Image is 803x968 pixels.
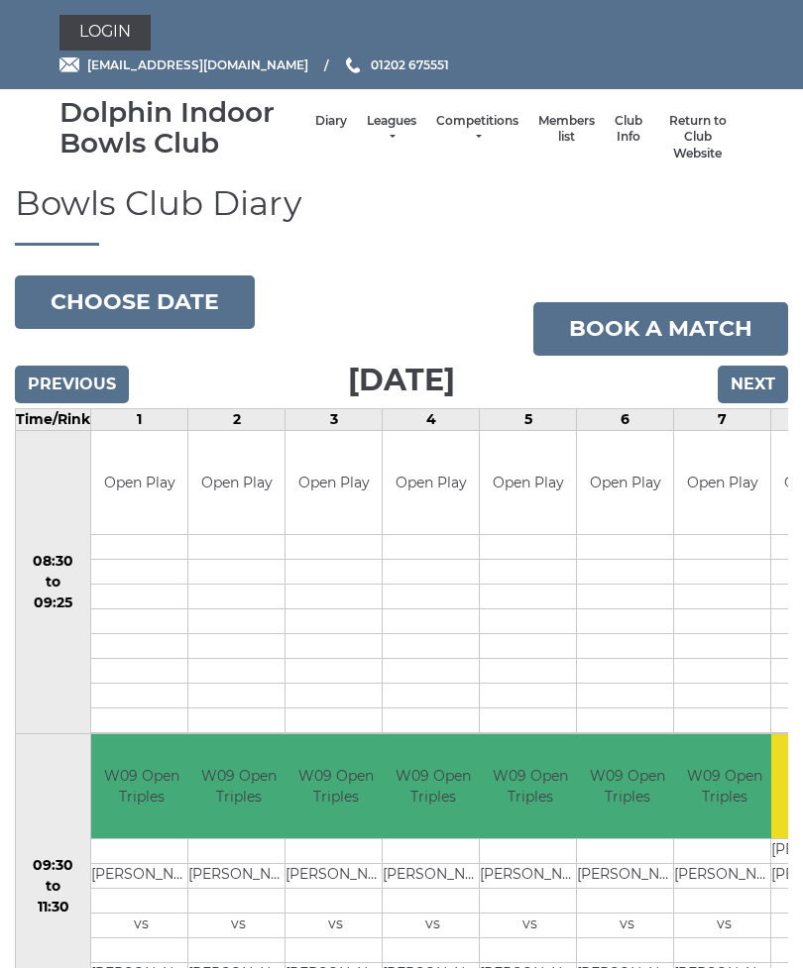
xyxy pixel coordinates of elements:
input: Previous [15,366,129,403]
td: Open Play [188,431,285,535]
span: 01202 675551 [371,57,449,72]
td: Open Play [286,431,382,535]
a: Login [59,15,151,51]
td: Open Play [383,431,479,535]
td: 3 [286,408,383,430]
td: Open Play [91,431,187,535]
td: 2 [188,408,286,430]
td: [PERSON_NAME] [383,863,483,888]
td: Time/Rink [16,408,91,430]
div: Dolphin Indoor Bowls Club [59,97,305,159]
a: Leagues [367,113,416,146]
a: Book a match [533,302,788,356]
td: vs [674,913,774,937]
td: Open Play [577,431,673,535]
td: 6 [577,408,674,430]
td: W09 Open Triples [674,734,774,838]
td: [PERSON_NAME] [480,863,580,888]
td: W09 Open Triples [577,734,677,838]
td: [PERSON_NAME] [188,863,288,888]
td: W09 Open Triples [188,734,288,838]
input: Next [718,366,788,403]
td: vs [91,913,191,937]
a: Return to Club Website [662,113,734,162]
a: Phone us 01202 675551 [343,55,449,74]
td: vs [480,913,580,937]
td: vs [383,913,483,937]
td: vs [577,913,677,937]
td: 4 [383,408,480,430]
td: 08:30 to 09:25 [16,430,91,734]
td: [PERSON_NAME] [91,863,191,888]
td: [PERSON_NAME] [577,863,677,888]
button: Choose date [15,275,255,329]
td: W09 Open Triples [383,734,483,838]
h1: Bowls Club Diary [15,185,788,245]
a: Diary [315,113,347,130]
td: vs [188,913,288,937]
td: Open Play [480,431,576,535]
td: 7 [674,408,771,430]
a: Email [EMAIL_ADDRESS][DOMAIN_NAME] [59,55,308,74]
td: [PERSON_NAME] [286,863,386,888]
td: 5 [480,408,577,430]
a: Competitions [436,113,518,146]
td: [PERSON_NAME] [674,863,774,888]
td: W09 Open Triples [286,734,386,838]
td: W09 Open Triples [480,734,580,838]
a: Members list [538,113,595,146]
td: Open Play [674,431,770,535]
img: Email [59,57,79,72]
img: Phone us [346,57,360,73]
td: W09 Open Triples [91,734,191,838]
span: [EMAIL_ADDRESS][DOMAIN_NAME] [87,57,308,72]
td: 1 [91,408,188,430]
td: vs [286,913,386,937]
a: Club Info [615,113,642,146]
